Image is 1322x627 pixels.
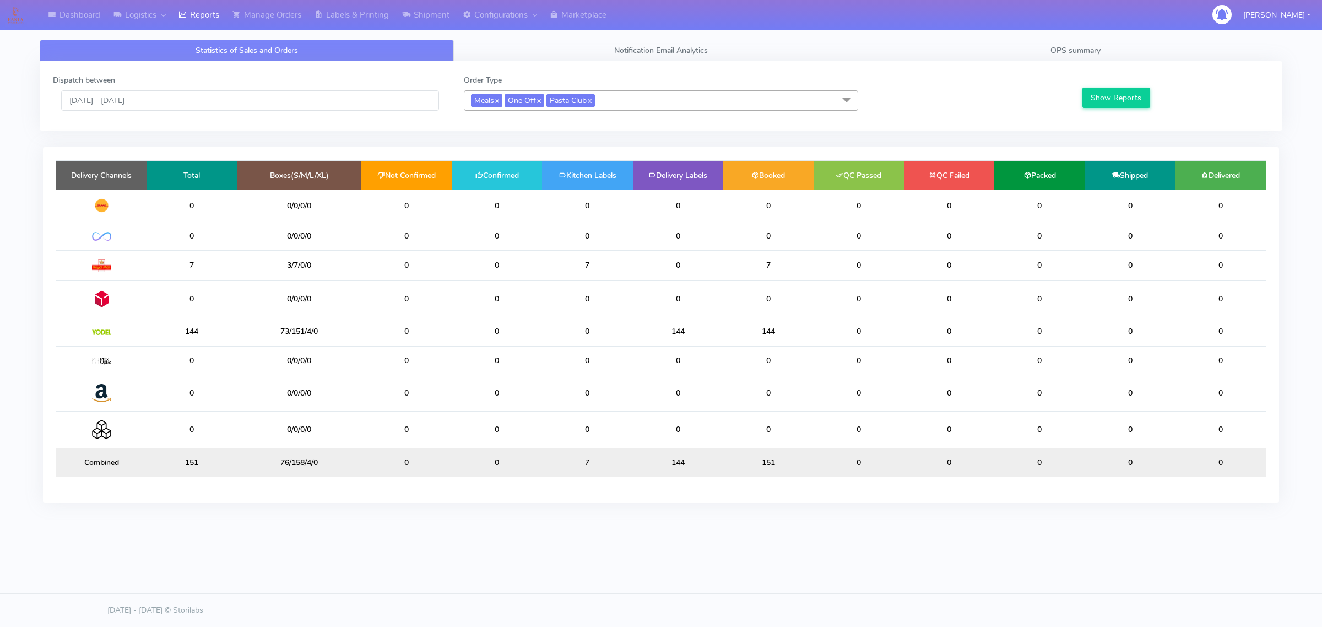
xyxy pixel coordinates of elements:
[723,346,814,375] td: 0
[633,190,723,221] td: 0
[147,280,237,317] td: 0
[633,346,723,375] td: 0
[147,317,237,346] td: 144
[633,375,723,411] td: 0
[814,448,904,477] td: 0
[1175,161,1266,190] td: Delivered
[542,250,632,280] td: 7
[92,358,111,365] img: MaxOptra
[814,250,904,280] td: 0
[237,221,361,250] td: 0/0/0/0
[92,289,111,309] img: DPD
[237,317,361,346] td: 73/151/4/0
[542,412,632,448] td: 0
[536,94,541,106] a: x
[723,448,814,477] td: 151
[147,375,237,411] td: 0
[904,317,994,346] td: 0
[452,346,542,375] td: 0
[452,375,542,411] td: 0
[92,420,111,439] img: Collection
[1082,88,1150,108] button: Show Reports
[237,280,361,317] td: 0/0/0/0
[542,317,632,346] td: 0
[904,250,994,280] td: 0
[1175,250,1266,280] td: 0
[723,375,814,411] td: 0
[237,190,361,221] td: 0/0/0/0
[542,161,632,190] td: Kitchen Labels
[1175,412,1266,448] td: 0
[147,190,237,221] td: 0
[452,412,542,448] td: 0
[904,375,994,411] td: 0
[546,94,595,107] span: Pasta Club
[1085,190,1175,221] td: 0
[723,221,814,250] td: 0
[994,448,1085,477] td: 0
[147,250,237,280] td: 7
[1175,375,1266,411] td: 0
[542,221,632,250] td: 0
[196,45,298,56] span: Statistics of Sales and Orders
[994,190,1085,221] td: 0
[542,190,632,221] td: 0
[814,346,904,375] td: 0
[994,346,1085,375] td: 0
[237,448,361,477] td: 76/158/4/0
[994,375,1085,411] td: 0
[237,250,361,280] td: 3/7/0/0
[994,317,1085,346] td: 0
[452,161,542,190] td: Confirmed
[56,161,147,190] td: Delivery Channels
[633,412,723,448] td: 0
[1175,317,1266,346] td: 0
[1085,375,1175,411] td: 0
[814,280,904,317] td: 0
[814,375,904,411] td: 0
[361,250,452,280] td: 0
[904,190,994,221] td: 0
[452,250,542,280] td: 0
[1235,4,1319,26] button: [PERSON_NAME]
[723,280,814,317] td: 0
[723,412,814,448] td: 0
[452,190,542,221] td: 0
[723,250,814,280] td: 7
[452,317,542,346] td: 0
[904,412,994,448] td: 0
[92,383,111,403] img: Amazon
[471,94,502,107] span: Meals
[61,90,439,111] input: Pick the Daterange
[542,448,632,477] td: 7
[904,161,994,190] td: QC Failed
[1085,412,1175,448] td: 0
[587,94,592,106] a: x
[994,250,1085,280] td: 0
[92,329,111,335] img: Yodel
[814,221,904,250] td: 0
[361,190,452,221] td: 0
[1175,448,1266,477] td: 0
[147,412,237,448] td: 0
[56,448,147,477] td: Combined
[1050,45,1101,56] span: OPS summary
[542,346,632,375] td: 0
[464,74,502,86] label: Order Type
[994,280,1085,317] td: 0
[1085,448,1175,477] td: 0
[1085,221,1175,250] td: 0
[1175,221,1266,250] td: 0
[723,161,814,190] td: Booked
[494,94,499,106] a: x
[361,221,452,250] td: 0
[147,346,237,375] td: 0
[904,280,994,317] td: 0
[814,161,904,190] td: QC Passed
[723,190,814,221] td: 0
[53,74,115,86] label: Dispatch between
[904,448,994,477] td: 0
[614,45,708,56] span: Notification Email Analytics
[147,448,237,477] td: 151
[361,161,452,190] td: Not Confirmed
